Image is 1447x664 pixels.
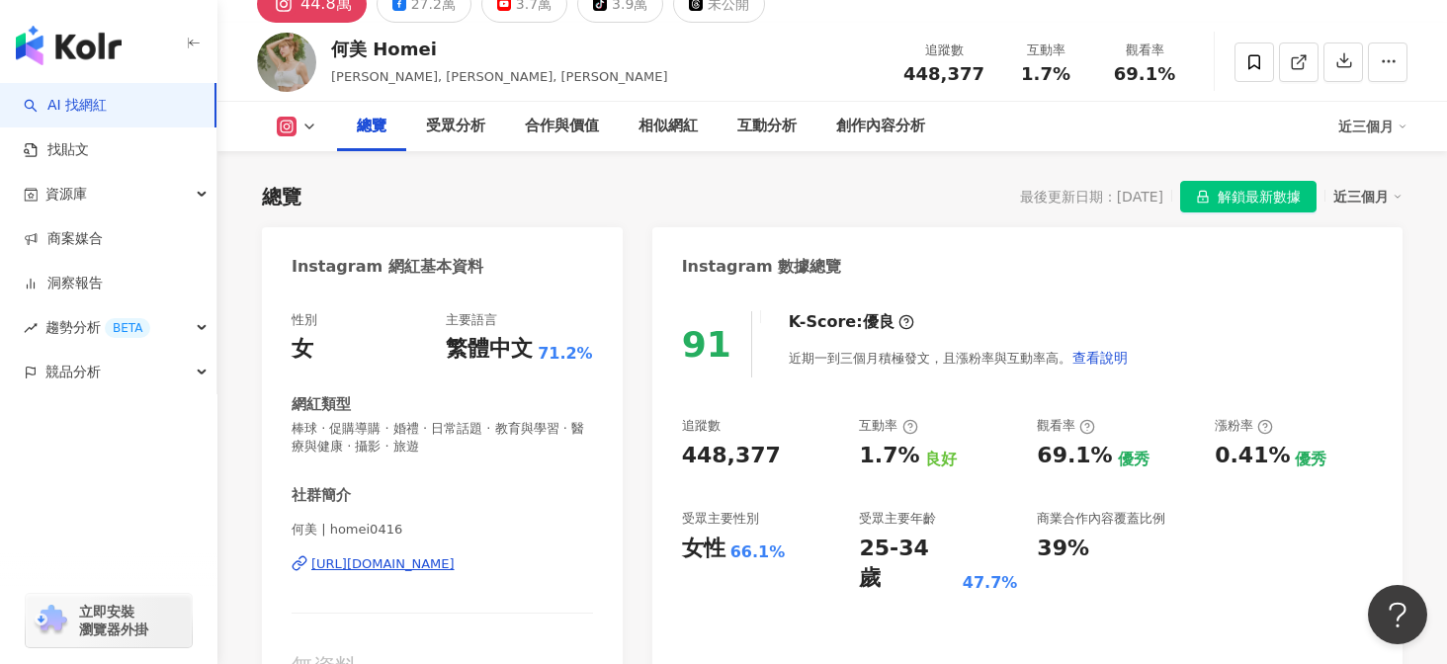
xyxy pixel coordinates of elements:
button: 解鎖最新數據 [1180,181,1317,212]
div: Instagram 網紅基本資料 [292,256,483,278]
div: 觀看率 [1107,41,1182,60]
div: 創作內容分析 [836,115,925,138]
div: 何美 Homei [331,37,668,61]
span: 立即安裝 瀏覽器外掛 [79,603,148,638]
iframe: Help Scout Beacon - Open [1368,585,1427,644]
div: 0.41% [1215,441,1290,471]
span: 競品分析 [45,350,101,394]
a: 洞察報告 [24,274,103,293]
div: 追蹤數 [682,417,721,435]
div: 主要語言 [446,311,497,329]
div: 互動率 [859,417,917,435]
div: 女 [292,334,313,365]
div: 優良 [863,311,894,333]
span: 解鎖最新數據 [1218,182,1301,213]
div: 性別 [292,311,317,329]
div: 最後更新日期：[DATE] [1020,189,1163,205]
img: chrome extension [32,605,70,636]
div: 社群簡介 [292,485,351,506]
span: lock [1196,190,1210,204]
button: 查看說明 [1071,338,1129,377]
div: 追蹤數 [903,41,984,60]
div: 總覽 [357,115,386,138]
div: 1.7% [859,441,919,471]
div: 受眾主要年齡 [859,510,936,528]
div: 總覽 [262,183,301,210]
div: K-Score : [789,311,914,333]
div: 網紅類型 [292,394,351,415]
div: 39% [1037,534,1089,564]
div: [URL][DOMAIN_NAME] [311,555,455,573]
div: 66.1% [730,541,786,563]
div: 良好 [925,449,957,470]
div: 商業合作內容覆蓋比例 [1037,510,1165,528]
div: 近三個月 [1338,111,1407,142]
div: 優秀 [1118,449,1149,470]
span: 71.2% [538,343,593,365]
div: 女性 [682,534,725,564]
span: 趨勢分析 [45,305,150,350]
div: 優秀 [1295,449,1326,470]
div: 448,377 [682,441,781,471]
span: 69.1% [1114,64,1175,84]
a: 找貼文 [24,140,89,160]
div: 受眾分析 [426,115,485,138]
a: chrome extension立即安裝 瀏覽器外掛 [26,594,192,647]
div: 觀看率 [1037,417,1095,435]
span: 448,377 [903,63,984,84]
div: 合作與價值 [525,115,599,138]
div: 47.7% [963,572,1018,594]
a: searchAI 找網紅 [24,96,107,116]
div: 69.1% [1037,441,1112,471]
div: 受眾主要性別 [682,510,759,528]
span: 1.7% [1021,64,1070,84]
span: rise [24,321,38,335]
div: 互動分析 [737,115,797,138]
span: 資源庫 [45,172,87,216]
img: KOL Avatar [257,33,316,92]
div: 互動率 [1008,41,1083,60]
div: 繁體中文 [446,334,533,365]
a: 商案媒合 [24,229,103,249]
div: 25-34 歲 [859,534,957,595]
div: 相似網紅 [638,115,698,138]
div: 91 [682,324,731,365]
div: 近期一到三個月積極發文，且漲粉率與互動率高。 [789,338,1129,377]
div: BETA [105,318,150,338]
div: Instagram 數據總覽 [682,256,842,278]
span: [PERSON_NAME], [PERSON_NAME], [PERSON_NAME] [331,69,668,84]
div: 近三個月 [1333,184,1403,209]
span: 何美 | homei0416 [292,521,593,539]
a: [URL][DOMAIN_NAME] [292,555,593,573]
div: 漲粉率 [1215,417,1273,435]
img: logo [16,26,122,65]
span: 棒球 · 促購導購 · 婚禮 · 日常話題 · 教育與學習 · 醫療與健康 · 攝影 · 旅遊 [292,420,593,456]
span: 查看說明 [1072,350,1128,366]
